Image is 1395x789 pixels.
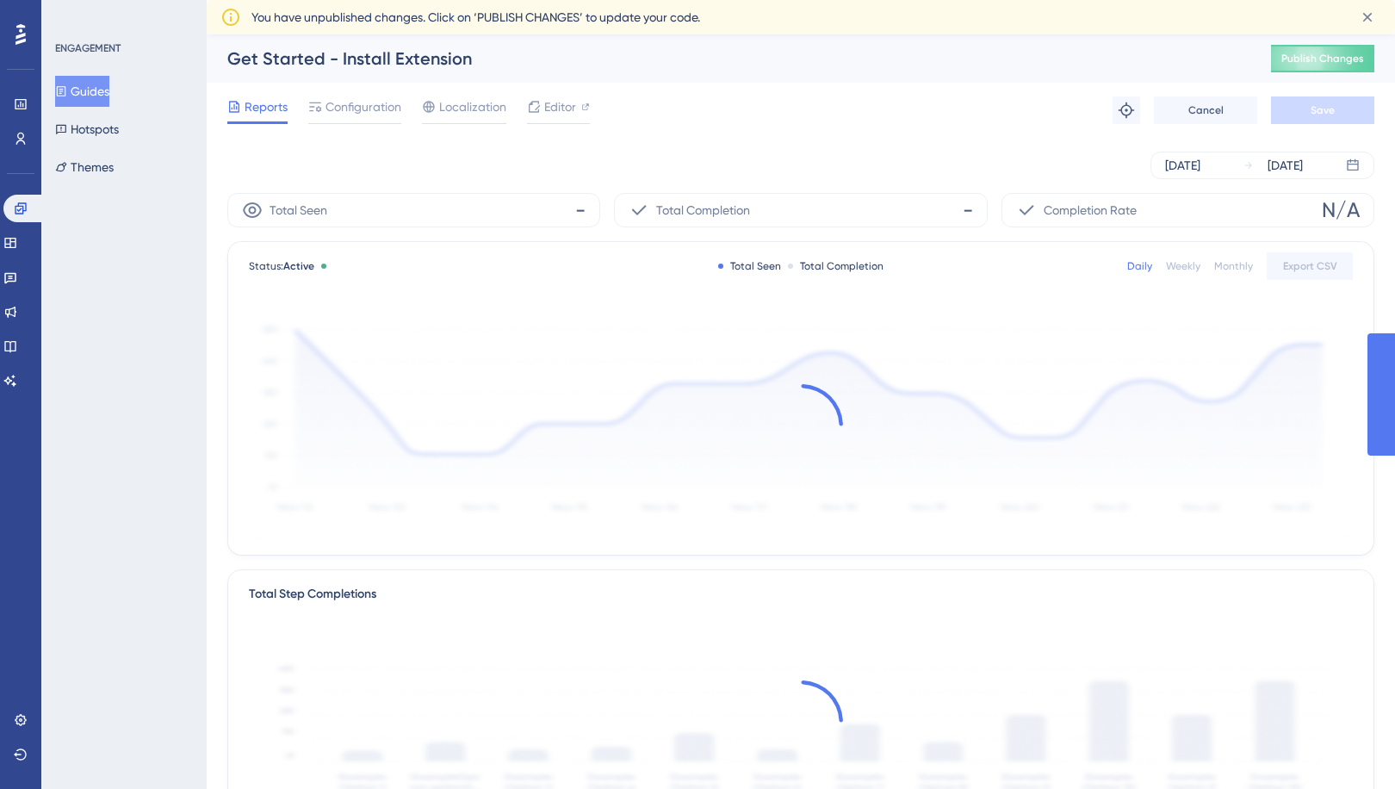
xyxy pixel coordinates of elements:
span: Total Completion [656,200,750,221]
div: Get Started - Install Extension [227,47,1228,71]
button: Cancel [1154,96,1257,124]
div: ENGAGEMENT [55,41,121,55]
span: Editor [544,96,576,117]
div: Monthly [1214,259,1253,273]
span: N/A [1322,196,1360,224]
div: Total Step Completions [249,584,376,605]
div: [DATE] [1165,155,1200,176]
span: Configuration [325,96,401,117]
div: [DATE] [1268,155,1303,176]
button: Guides [55,76,109,107]
span: Publish Changes [1281,52,1364,65]
span: Localization [439,96,506,117]
div: Total Completion [788,259,883,273]
button: Publish Changes [1271,45,1374,72]
button: Save [1271,96,1374,124]
span: - [575,196,586,224]
div: Weekly [1166,259,1200,273]
div: Daily [1127,259,1152,273]
span: Total Seen [270,200,327,221]
span: Export CSV [1283,259,1337,273]
span: - [963,196,973,224]
span: Status: [249,259,314,273]
span: Completion Rate [1044,200,1137,221]
button: Export CSV [1267,252,1353,280]
span: You have unpublished changes. Click on ‘PUBLISH CHANGES’ to update your code. [251,7,700,28]
span: Cancel [1188,103,1224,117]
button: Themes [55,152,114,183]
button: Hotspots [55,114,119,145]
span: Reports [245,96,288,117]
iframe: UserGuiding AI Assistant Launcher [1323,721,1374,773]
span: Save [1311,103,1335,117]
div: Total Seen [718,259,781,273]
span: Active [283,260,314,272]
